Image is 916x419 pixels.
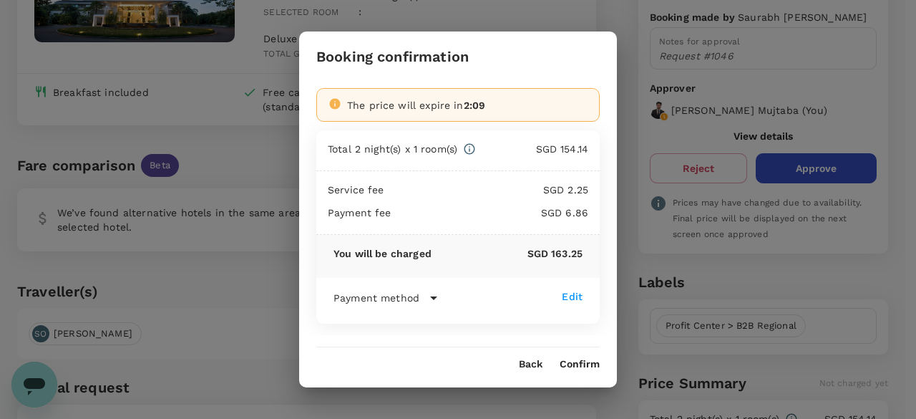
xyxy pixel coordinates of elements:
p: Total 2 night(s) x 1 room(s) [328,142,457,156]
p: SGD 154.14 [476,142,588,156]
p: Payment fee [328,206,391,220]
p: Payment method [333,291,419,305]
div: Edit [562,289,583,304]
p: SGD 163.25 [432,246,583,261]
span: 2:09 [464,100,486,111]
button: Back [519,359,542,370]
div: The price will expire in [347,98,588,112]
h3: Booking confirmation [316,49,469,65]
p: Service fee [328,183,384,197]
p: You will be charged [333,246,432,261]
button: Confirm [560,359,600,370]
p: SGD 6.86 [391,206,588,220]
p: SGD 2.25 [384,183,588,197]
